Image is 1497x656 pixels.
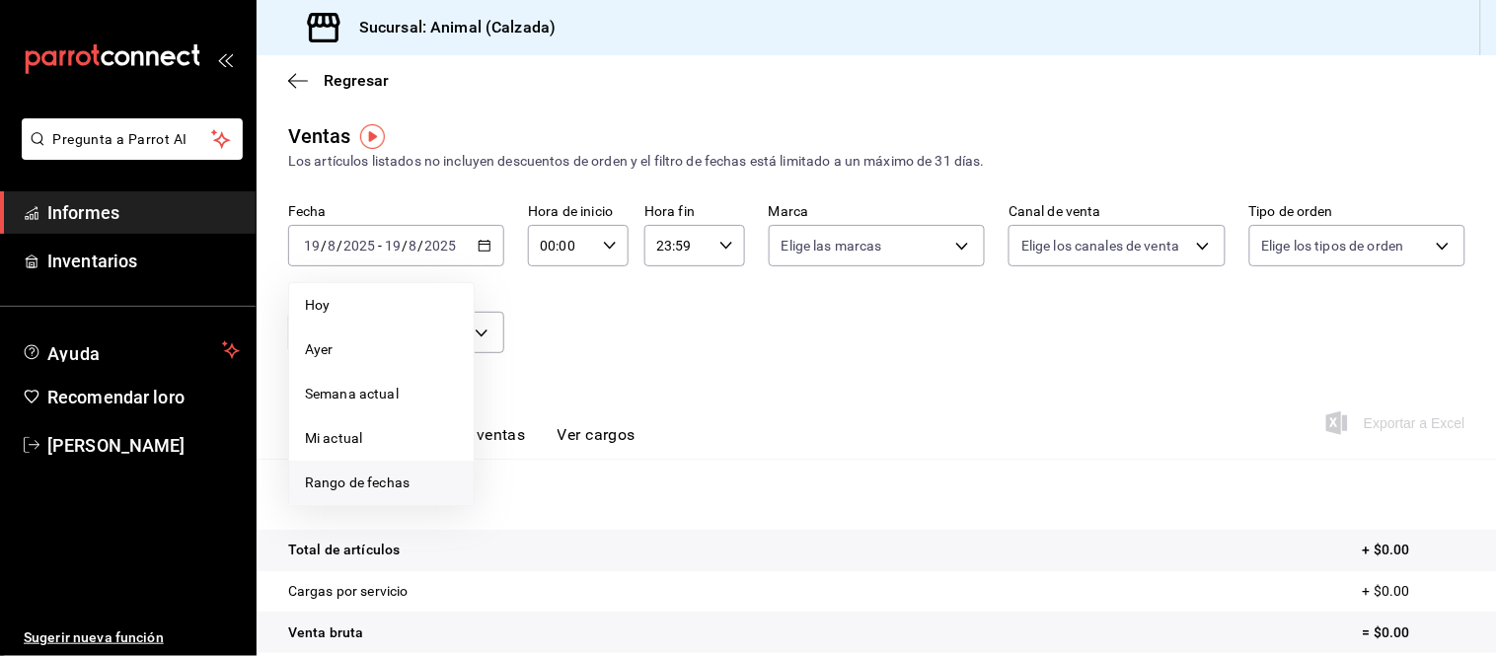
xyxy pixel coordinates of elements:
font: Ver ventas [448,425,526,444]
font: Marca [769,204,809,220]
font: Cargas por servicio [288,583,409,599]
button: abrir_cajón_menú [217,51,233,67]
input: -- [303,238,321,254]
font: Regresar [324,71,389,90]
font: / [402,238,408,254]
button: Pregunta a Parrot AI [22,118,243,160]
font: Ayuda [47,343,101,364]
font: Hoy [305,297,330,313]
input: -- [327,238,337,254]
font: Informes [47,202,119,223]
div: pestañas de navegación [320,424,636,459]
font: Semana actual [305,386,399,401]
button: Regresar [288,71,389,90]
font: [PERSON_NAME] [47,435,186,456]
font: Venta bruta [288,624,363,640]
font: Sugerir nueva función [24,629,164,645]
font: Ventas [288,124,351,148]
font: Sucursal: Animal (Calzada) [359,18,556,36]
font: Inventarios [47,251,137,271]
font: Ayer [305,341,334,357]
input: ---- [342,238,376,254]
font: - [378,238,382,254]
font: Hora fin [644,204,695,220]
font: Elige los tipos de orden [1262,238,1404,254]
font: Canal de venta [1009,204,1101,220]
font: Pregunta a Parrot AI [53,131,187,147]
font: / [418,238,424,254]
font: Elige los canales de venta [1021,238,1179,254]
font: Mi actual [305,430,362,446]
font: Rango de fechas [305,474,410,490]
font: Fecha [288,204,327,220]
font: = $0.00 [1363,624,1410,640]
font: Recomendar loro [47,387,185,407]
input: ---- [424,238,458,254]
font: / [337,238,342,254]
font: Hora de inicio [528,204,613,220]
input: -- [409,238,418,254]
a: Pregunta a Parrot AI [14,143,243,164]
font: Total de artículos [288,542,400,557]
img: Marcador de información sobre herramientas [360,124,385,149]
font: + $0.00 [1363,583,1410,599]
font: Elige las marcas [782,238,882,254]
font: / [321,238,327,254]
font: Los artículos listados no incluyen descuentos de orden y el filtro de fechas está limitado a un m... [288,153,985,169]
font: Ver cargos [558,425,636,444]
font: Tipo de orden [1249,204,1334,220]
font: + $0.00 [1363,542,1410,557]
input: -- [384,238,402,254]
